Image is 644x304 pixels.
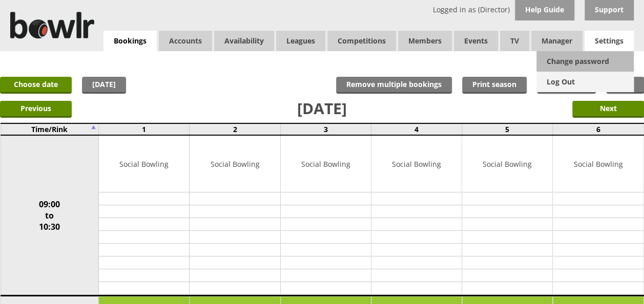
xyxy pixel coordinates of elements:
[531,31,583,51] span: Manager
[371,136,462,192] td: Social Bowling
[553,136,643,192] td: Social Bowling
[327,31,396,51] a: Competitions
[159,31,212,51] span: Accounts
[99,123,190,135] td: 1
[585,31,634,51] span: Settings
[500,31,529,51] span: TV
[462,123,553,135] td: 5
[398,31,452,51] span: Members
[280,123,371,135] td: 3
[462,77,527,94] a: Print season
[454,31,498,51] a: Events
[82,77,126,94] a: [DATE]
[1,135,99,296] td: 09:00 to 10:30
[1,123,99,135] td: Time/Rink
[536,51,634,72] a: Change password
[536,72,634,92] a: Log Out
[572,101,644,118] input: Next
[462,136,552,192] td: Social Bowling
[336,77,452,94] input: Remove multiple bookings
[214,31,274,51] a: Availability
[190,123,280,135] td: 2
[103,31,157,52] a: Bookings
[99,136,189,192] td: Social Bowling
[276,31,325,51] a: Leagues
[371,123,462,135] td: 4
[281,136,371,192] td: Social Bowling
[553,123,643,135] td: 6
[190,136,280,192] td: Social Bowling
